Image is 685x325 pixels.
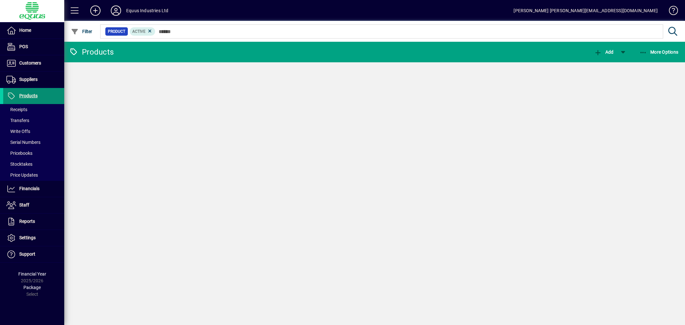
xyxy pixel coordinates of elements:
span: Home [19,28,31,33]
span: POS [19,44,28,49]
a: Pricebooks [3,148,64,159]
button: Add [593,46,615,58]
a: Receipts [3,104,64,115]
a: Knowledge Base [664,1,677,22]
a: Transfers [3,115,64,126]
span: Active [132,29,145,34]
button: Add [85,5,106,16]
a: Price Updates [3,170,64,180]
a: Write Offs [3,126,64,137]
a: Financials [3,181,64,197]
span: Stocktakes [6,162,32,167]
button: Profile [106,5,126,16]
span: Product [108,28,125,35]
span: Filter [71,29,92,34]
a: Staff [3,197,64,213]
span: Financial Year [18,271,46,277]
span: Staff [19,202,29,207]
span: Customers [19,60,41,66]
button: Filter [69,26,94,37]
a: Stocktakes [3,159,64,170]
a: Support [3,246,64,262]
span: Settings [19,235,36,240]
a: Customers [3,55,64,71]
span: Reports [19,219,35,224]
span: Transfers [6,118,29,123]
button: More Options [638,46,680,58]
span: More Options [639,49,679,55]
a: Reports [3,214,64,230]
a: Home [3,22,64,39]
span: Serial Numbers [6,140,40,145]
span: Suppliers [19,77,38,82]
span: Pricebooks [6,151,32,156]
span: Add [594,49,613,55]
a: Settings [3,230,64,246]
span: Write Offs [6,129,30,134]
div: Equus Industries Ltd [126,5,169,16]
span: Receipts [6,107,27,112]
mat-chip: Activation Status: Active [130,27,155,36]
span: Products [19,93,38,98]
div: Products [69,47,114,57]
a: POS [3,39,64,55]
a: Serial Numbers [3,137,64,148]
div: [PERSON_NAME] [PERSON_NAME][EMAIL_ADDRESS][DOMAIN_NAME] [514,5,658,16]
span: Financials [19,186,40,191]
span: Price Updates [6,172,38,178]
span: Support [19,251,35,257]
a: Suppliers [3,72,64,88]
span: Package [23,285,41,290]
